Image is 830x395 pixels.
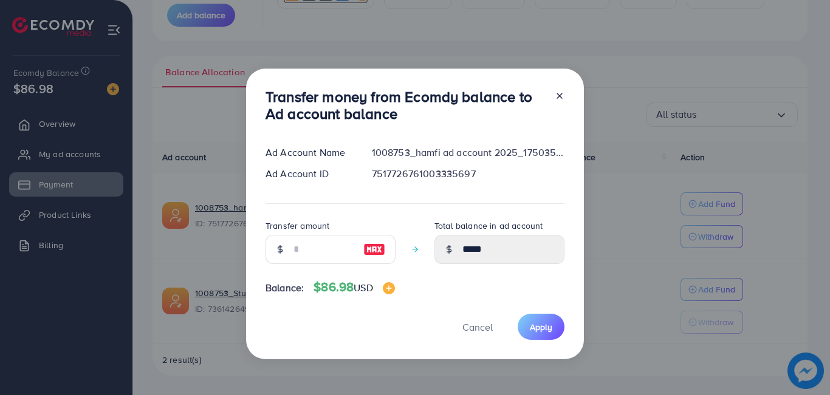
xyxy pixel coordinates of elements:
div: 1008753_hamfi ad account 2025_1750357175489 [362,146,574,160]
div: 7517726761003335697 [362,167,574,181]
span: USD [354,281,372,294]
span: Cancel [462,320,493,334]
button: Cancel [447,314,508,340]
h4: $86.98 [314,280,394,295]
img: image [383,282,395,294]
div: Ad Account ID [256,167,362,181]
span: Apply [530,321,552,333]
label: Total balance in ad account [434,220,543,232]
span: Balance: [266,281,304,295]
button: Apply [518,314,564,340]
img: image [363,242,385,257]
div: Ad Account Name [256,146,362,160]
label: Transfer amount [266,220,329,232]
h3: Transfer money from Ecomdy balance to Ad account balance [266,88,545,123]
